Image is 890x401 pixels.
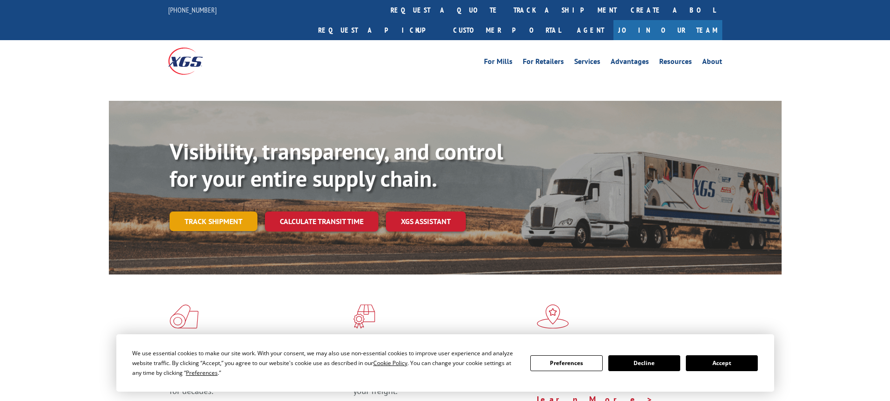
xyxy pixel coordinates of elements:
[568,20,613,40] a: Agent
[170,304,199,329] img: xgs-icon-total-supply-chain-intelligence-red
[311,20,446,40] a: Request a pickup
[446,20,568,40] a: Customer Portal
[168,5,217,14] a: [PHONE_NUMBER]
[686,355,758,371] button: Accept
[353,304,375,329] img: xgs-icon-focused-on-flooring-red
[537,304,569,329] img: xgs-icon-flagship-distribution-model-red
[530,355,602,371] button: Preferences
[574,58,600,68] a: Services
[608,355,680,371] button: Decline
[132,348,519,378] div: We use essential cookies to make our site work. With your consent, we may also use non-essential ...
[373,359,407,367] span: Cookie Policy
[265,211,378,232] a: Calculate transit time
[484,58,513,68] a: For Mills
[611,58,649,68] a: Advantages
[702,58,722,68] a: About
[186,369,218,377] span: Preferences
[170,137,503,193] b: Visibility, transparency, and control for your entire supply chain.
[613,20,722,40] a: Join Our Team
[523,58,564,68] a: For Retailers
[386,211,466,232] a: XGS ASSISTANT
[170,363,346,396] span: As an industry carrier of choice, XGS has brought innovation and dedication to flooring logistics...
[116,334,774,392] div: Cookie Consent Prompt
[659,58,692,68] a: Resources
[170,211,257,231] a: Track shipment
